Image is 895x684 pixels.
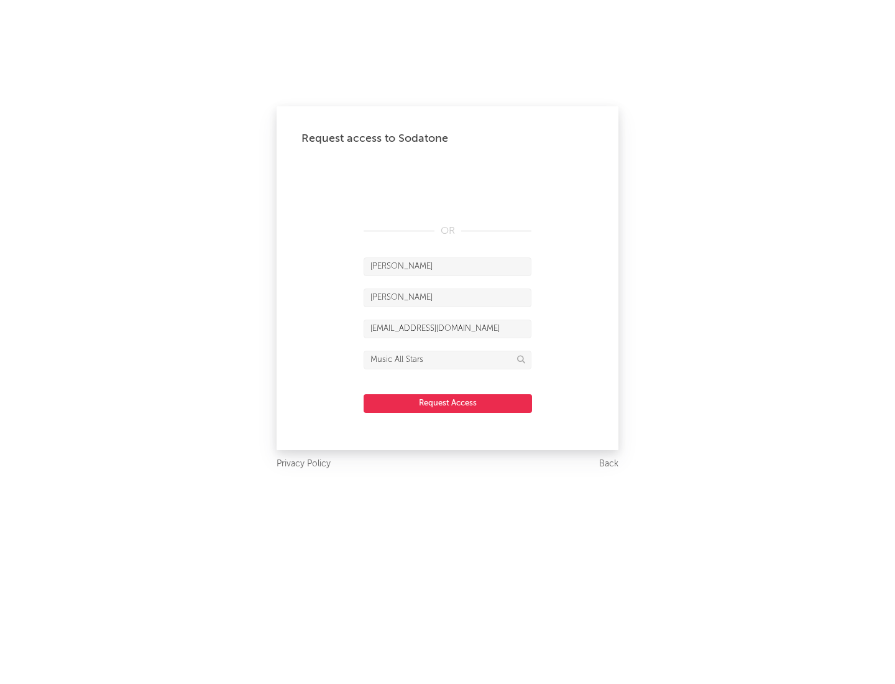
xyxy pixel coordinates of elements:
a: Privacy Policy [277,456,331,472]
input: Email [364,320,531,338]
div: Request access to Sodatone [301,131,594,146]
a: Back [599,456,618,472]
input: Division [364,351,531,369]
div: OR [364,224,531,239]
input: Last Name [364,289,531,307]
button: Request Access [364,394,532,413]
input: First Name [364,257,531,276]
